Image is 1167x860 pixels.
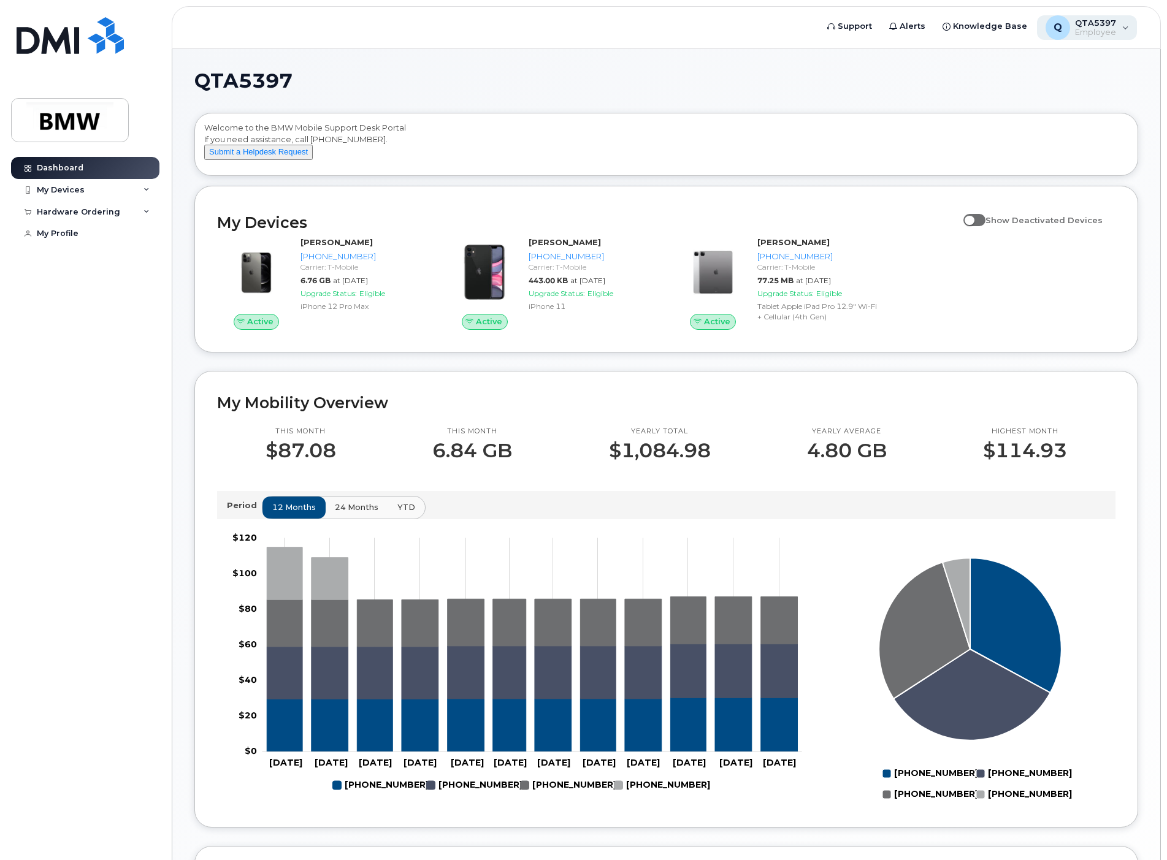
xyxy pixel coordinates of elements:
[247,316,274,327] span: Active
[232,568,257,579] tspan: $100
[227,243,286,302] img: image20231002-3703462-192i45l.jpeg
[529,237,601,247] strong: [PERSON_NAME]
[985,215,1103,225] span: Show Deactivated Devices
[609,427,711,436] p: Yearly total
[963,208,973,218] input: Show Deactivated Devices
[232,532,257,543] tspan: $120
[587,289,613,298] span: Eligible
[232,532,802,796] g: Chart
[521,775,616,796] g: 864-562-6483
[537,757,570,768] tspan: [DATE]
[359,757,392,768] tspan: [DATE]
[333,775,429,796] g: 864-219-8423
[879,558,1073,805] g: Chart
[335,501,378,513] span: 24 months
[359,289,385,298] span: Eligible
[983,440,1067,462] p: $114.93
[300,276,331,285] span: 6.76 GB
[757,289,814,298] span: Upgrade Status:
[529,276,568,285] span: 443.00 KB
[217,213,957,232] h2: My Devices
[239,603,257,614] tspan: $80
[432,440,512,462] p: 6.84 GB
[300,262,426,272] div: Carrier: T-Mobile
[267,644,797,699] g: 864-279-8601
[983,427,1067,436] p: Highest month
[404,757,437,768] tspan: [DATE]
[267,547,348,599] g: 864-279-4505
[807,440,887,462] p: 4.80 GB
[239,710,257,721] tspan: $20
[529,301,654,311] div: iPhone 11
[627,757,660,768] tspan: [DATE]
[432,427,512,436] p: This month
[529,262,654,272] div: Carrier: T-Mobile
[445,237,659,330] a: Active[PERSON_NAME][PHONE_NUMBER]Carrier: T-Mobile443.00 KBat [DATE]Upgrade Status:EligibleiPhone 11
[882,763,1072,805] g: Legend
[300,237,373,247] strong: [PERSON_NAME]
[397,501,415,513] span: YTD
[267,698,797,752] g: 864-219-8423
[763,757,796,768] tspan: [DATE]
[757,276,794,285] span: 77.25 MB
[570,276,605,285] span: at [DATE]
[494,757,527,768] tspan: [DATE]
[239,674,257,685] tspan: $40
[266,427,336,436] p: This month
[333,276,368,285] span: at [DATE]
[269,757,302,768] tspan: [DATE]
[807,427,887,436] p: Yearly average
[204,122,1128,171] div: Welcome to the BMW Mobile Support Desk Portal If you need assistance, call [PHONE_NUMBER].
[300,289,357,298] span: Upgrade Status:
[300,251,426,262] div: [PHONE_NUMBER]
[609,440,711,462] p: $1,084.98
[704,316,730,327] span: Active
[239,639,257,650] tspan: $60
[227,500,262,511] p: Period
[315,757,348,768] tspan: [DATE]
[476,316,502,327] span: Active
[529,251,654,262] div: [PHONE_NUMBER]
[217,394,1115,412] h2: My Mobility Overview
[333,775,710,796] g: Legend
[757,237,830,247] strong: [PERSON_NAME]
[455,243,514,302] img: iPhone_11.jpg
[684,243,743,302] img: image20231002-3703462-1rwddic.jpeg
[300,301,426,311] div: iPhone 12 Pro Max
[1114,807,1158,851] iframe: Messenger Launcher
[879,558,1062,740] g: Series
[796,276,831,285] span: at [DATE]
[674,237,887,330] a: Active[PERSON_NAME][PHONE_NUMBER]Carrier: T-Mobile77.25 MBat [DATE]Upgrade Status:EligibleTablet ...
[673,757,706,768] tspan: [DATE]
[266,440,336,462] p: $87.08
[427,775,522,796] g: 864-279-8601
[583,757,616,768] tspan: [DATE]
[217,237,430,330] a: Active[PERSON_NAME][PHONE_NUMBER]Carrier: T-Mobile6.76 GBat [DATE]Upgrade Status:EligibleiPhone 1...
[267,596,797,646] g: 864-562-6483
[614,775,710,796] g: 864-279-4505
[529,289,585,298] span: Upgrade Status:
[204,147,313,156] a: Submit a Helpdesk Request
[204,145,313,160] button: Submit a Helpdesk Request
[245,745,257,756] tspan: $0
[194,72,293,90] span: QTA5397
[816,289,842,298] span: Eligible
[757,262,882,272] div: Carrier: T-Mobile
[757,301,882,322] div: Tablet Apple iPad Pro 12.9" Wi-Fi + Cellular (4th Gen)
[757,251,882,262] div: [PHONE_NUMBER]
[719,757,752,768] tspan: [DATE]
[451,757,484,768] tspan: [DATE]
